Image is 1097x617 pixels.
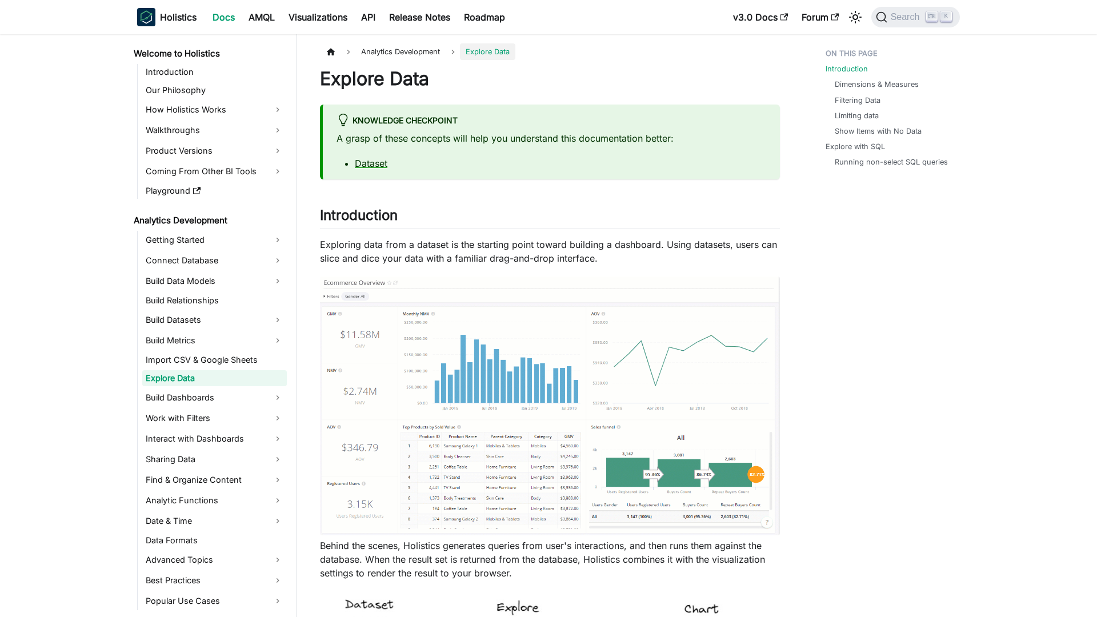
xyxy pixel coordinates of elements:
button: Search (Ctrl+K) [871,7,960,27]
p: A grasp of these concepts will help you understand this documentation better: [337,131,766,145]
a: Introduction [142,64,287,80]
a: Date & Time [142,512,287,530]
a: Playground [142,183,287,199]
a: Connect Database [142,251,287,270]
a: Coming From Other BI Tools [142,162,287,181]
nav: Breadcrumbs [320,43,780,60]
div: Knowledge Checkpoint [337,114,766,129]
p: Exploring data from a dataset is the starting point toward building a dashboard. Using datasets, ... [320,238,780,265]
a: Introduction [826,63,868,74]
a: Welcome to Holistics [130,46,287,62]
button: Switch between dark and light mode (currently light mode) [846,8,864,26]
a: Explore with SQL [826,141,885,152]
a: Roadmap [457,8,512,26]
a: Interact with Dashboards [142,430,287,448]
a: Import CSV & Google Sheets [142,352,287,368]
a: Build Dashboards [142,388,287,407]
a: Filtering Data [835,95,880,106]
a: Data Formats [142,532,287,548]
a: Show Items with No Data [835,126,922,137]
a: Dimensions & Measures [835,79,919,90]
a: Analytic Functions [142,491,287,510]
nav: Docs sidebar [126,34,297,617]
a: Walkthroughs [142,121,287,139]
kbd: K [940,11,952,22]
span: Explore Data [460,43,515,60]
span: Analytics Development [355,43,446,60]
a: AMQL [242,8,282,26]
a: Getting Started [142,231,287,249]
span: Search [887,12,927,22]
a: API [354,8,382,26]
a: Advanced Topics [142,551,287,569]
b: Holistics [160,10,197,24]
a: Explore Data [142,370,287,386]
p: Behind the scenes, Holistics generates queries from user's interactions, and then runs them again... [320,539,780,580]
a: Docs [206,8,242,26]
a: Build Data Models [142,272,287,290]
a: Build Datasets [142,311,287,329]
h2: Introduction [320,207,780,229]
a: Analytics Development [130,213,287,229]
a: HolisticsHolistics [137,8,197,26]
a: Forum [795,8,846,26]
a: Release Notes [382,8,457,26]
h1: Explore Data [320,67,780,90]
img: Holistics [137,8,155,26]
a: Best Practices [142,571,287,590]
a: Home page [320,43,342,60]
a: Product Versions [142,142,287,160]
a: Work with Filters [142,409,287,427]
a: Sharing Data [142,450,287,468]
a: Limiting data [835,110,879,121]
a: Our Philosophy [142,82,287,98]
a: Running non-select SQL queries [835,157,948,167]
a: Dataset [355,158,387,169]
a: v3.0 Docs [726,8,795,26]
a: How Holistics Works [142,101,287,119]
a: Build Relationships [142,293,287,308]
a: Find & Organize Content [142,471,287,489]
a: Build Metrics [142,331,287,350]
a: Popular Use Cases [142,592,287,610]
a: Visualizations [282,8,354,26]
